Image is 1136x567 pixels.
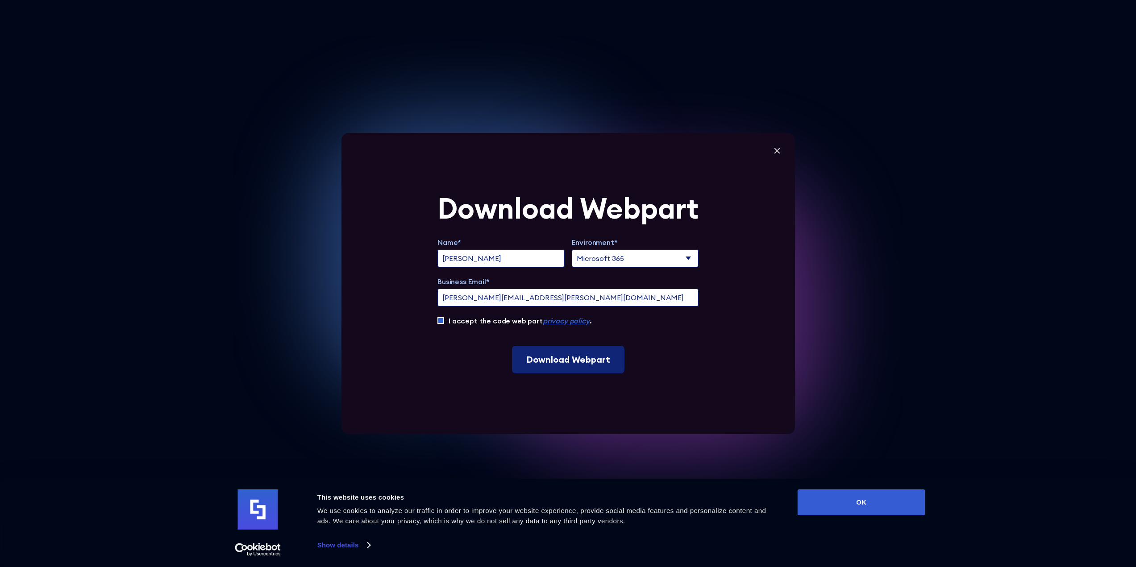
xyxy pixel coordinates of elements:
[543,316,590,325] a: privacy policy
[317,492,778,503] div: This website uses cookies
[437,237,565,248] label: Name*
[317,507,766,525] span: We use cookies to analyze our traffic in order to improve your website experience, provide social...
[437,276,699,287] label: Business Email*
[437,194,699,373] form: Extend Trial
[798,489,925,515] button: OK
[219,543,297,556] a: Usercentrics Cookiebot - opens in a new window
[437,249,565,267] input: full name
[449,315,591,326] label: I accept the code web part .
[572,237,699,248] label: Environment*
[437,194,699,223] div: Download Webpart
[238,489,278,530] img: logo
[317,538,370,552] a: Show details
[512,346,624,373] input: Download Webpart
[437,289,699,306] input: name@company.com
